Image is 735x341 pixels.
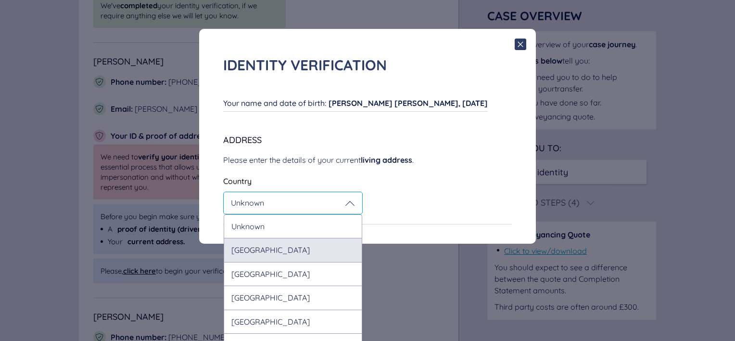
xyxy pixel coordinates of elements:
[223,56,387,74] span: Identity verification
[223,98,326,108] span: Your name and date of birth :
[223,154,512,166] div: Please enter the details of your current .
[224,286,362,309] div: [GEOGRAPHIC_DATA]
[223,134,262,145] span: Address
[224,238,362,262] div: [GEOGRAPHIC_DATA]
[329,98,488,108] span: [PERSON_NAME] [PERSON_NAME], [DATE]
[223,176,252,186] span: Country
[224,262,362,286] div: [GEOGRAPHIC_DATA]
[224,310,362,333] div: [GEOGRAPHIC_DATA]
[231,198,264,208] span: Unknown
[224,214,362,238] div: Unknown
[361,155,412,165] span: living address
